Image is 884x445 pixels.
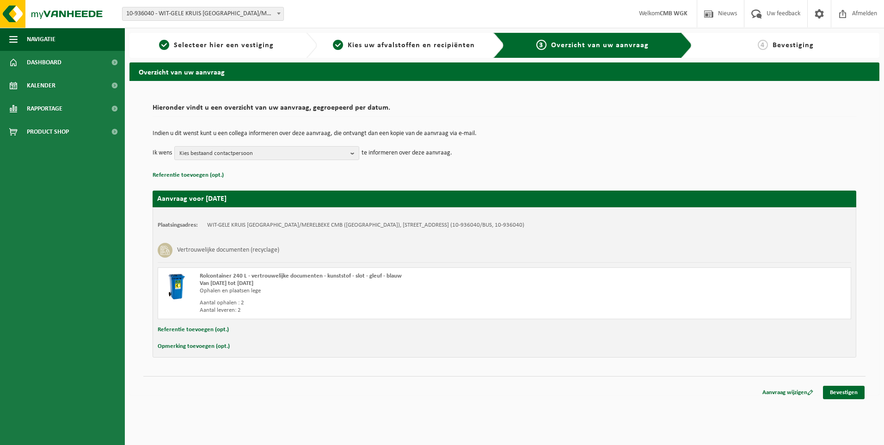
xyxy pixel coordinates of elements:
[200,307,541,314] div: Aantal leveren: 2
[348,42,475,49] span: Kies uw afvalstoffen en recipiënten
[660,10,688,17] strong: CMB WGK
[200,299,541,307] div: Aantal ophalen : 2
[174,146,359,160] button: Kies bestaand contactpersoon
[153,146,172,160] p: Ik wens
[536,40,546,50] span: 3
[27,74,55,97] span: Kalender
[163,272,190,300] img: WB-0240-HPE-BE-09.png
[200,273,402,279] span: Rolcontainer 240 L - vertrouwelijke documenten - kunststof - slot - gleuf - blauw
[773,42,814,49] span: Bevestiging
[823,386,865,399] a: Bevestigen
[5,425,154,445] iframe: chat widget
[27,97,62,120] span: Rapportage
[758,40,768,50] span: 4
[27,28,55,51] span: Navigatie
[129,62,879,80] h2: Overzicht van uw aanvraag
[153,104,856,117] h2: Hieronder vindt u een overzicht van uw aanvraag, gegroepeerd per datum.
[333,40,343,50] span: 2
[200,280,253,286] strong: Van [DATE] tot [DATE]
[362,146,452,160] p: te informeren over deze aanvraag.
[174,42,274,49] span: Selecteer hier een vestiging
[153,130,856,137] p: Indien u dit wenst kunt u een collega informeren over deze aanvraag, die ontvangt dan een kopie v...
[158,222,198,228] strong: Plaatsingsadres:
[177,243,279,258] h3: Vertrouwelijke documenten (recyclage)
[200,287,541,295] div: Ophalen en plaatsen lege
[551,42,649,49] span: Overzicht van uw aanvraag
[755,386,820,399] a: Aanvraag wijzigen
[179,147,347,161] span: Kies bestaand contactpersoon
[122,7,284,21] span: 10-936040 - WIT-GELE KRUIS OOST-VLAANDEREN/MERELBEKE CMB (CENTRAAL MAGAZIJN) - MERELBEKE
[158,324,229,336] button: Referentie toevoegen (opt.)
[134,40,299,51] a: 1Selecteer hier een vestiging
[207,222,524,229] td: WIT-GELE KRUIS [GEOGRAPHIC_DATA]/MERELBEKE CMB ([GEOGRAPHIC_DATA]), [STREET_ADDRESS] (10-936040/B...
[27,120,69,143] span: Product Shop
[157,195,227,203] strong: Aanvraag voor [DATE]
[322,40,486,51] a: 2Kies uw afvalstoffen en recipiënten
[158,340,230,352] button: Opmerking toevoegen (opt.)
[153,169,224,181] button: Referentie toevoegen (opt.)
[123,7,283,20] span: 10-936040 - WIT-GELE KRUIS OOST-VLAANDEREN/MERELBEKE CMB (CENTRAAL MAGAZIJN) - MERELBEKE
[159,40,169,50] span: 1
[27,51,61,74] span: Dashboard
